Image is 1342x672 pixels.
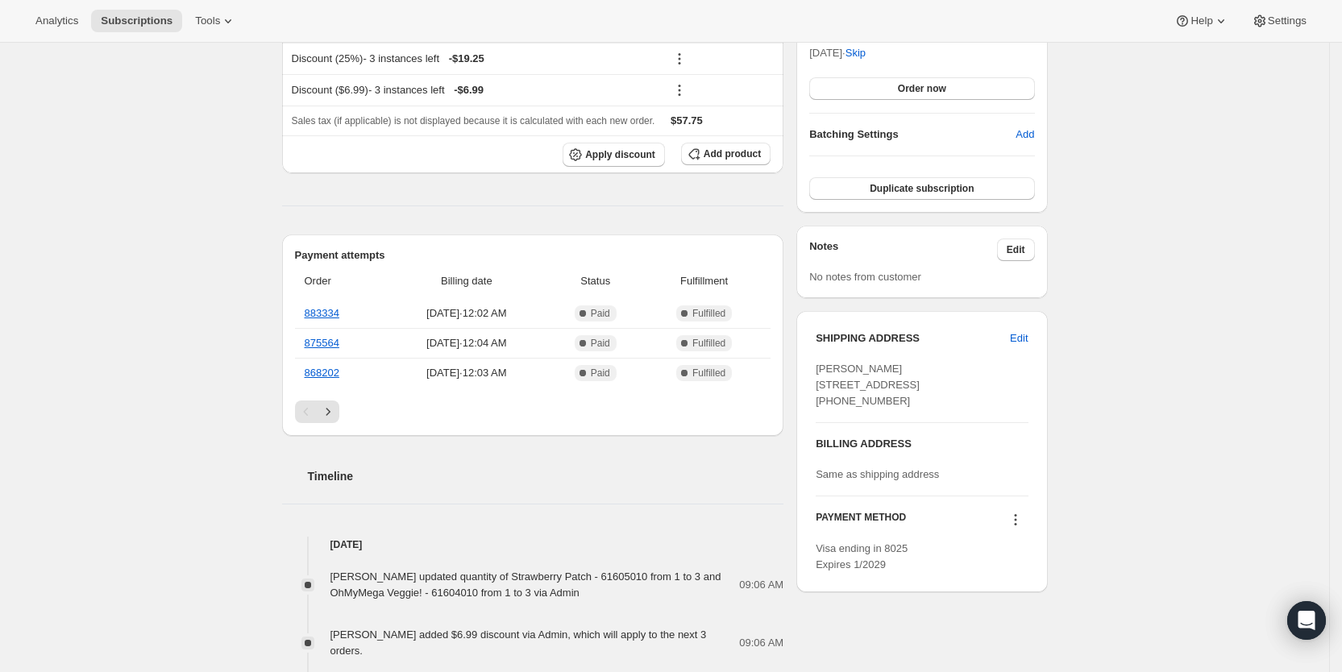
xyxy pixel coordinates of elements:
h3: Notes [809,239,997,261]
button: Add [1006,122,1044,147]
h3: PAYMENT METHOD [816,511,906,533]
span: [PERSON_NAME] updated quantity of Strawberry Patch - 61605010 from 1 to 3 and OhMyMega Veggie! - ... [330,570,721,599]
button: Subscriptions [91,10,182,32]
button: Next [317,400,339,423]
span: - $19.25 [449,51,484,67]
button: Add product [681,143,771,165]
h6: Batching Settings [809,127,1016,143]
span: Fulfillment [647,273,761,289]
span: Paid [591,367,610,380]
span: Duplicate subscription [870,182,974,195]
span: $57.75 [671,114,703,127]
span: Add [1016,127,1034,143]
span: [PERSON_NAME] added $6.99 discount via Admin, which will apply to the next 3 orders. [330,628,707,657]
span: Same as shipping address [816,468,939,480]
button: Help [1165,10,1238,32]
button: Apply discount [563,143,665,167]
span: [DATE] · 12:03 AM [389,365,543,381]
button: Edit [997,239,1035,261]
a: 883334 [305,307,339,319]
span: Edit [1010,330,1028,346]
div: Open Intercom Messenger [1287,601,1326,640]
span: 09:06 AM [739,577,783,593]
span: Add product [704,147,761,160]
span: Billing date [389,273,543,289]
span: Edit [1007,243,1025,256]
span: Fulfilled [692,307,725,320]
span: Apply discount [585,148,655,161]
span: - $6.99 [454,82,484,98]
span: Visa ending in 8025 Expires 1/2029 [816,542,908,570]
span: [DATE] · [809,47,866,59]
span: No notes from customer [809,271,921,283]
span: [PERSON_NAME] [STREET_ADDRESS] [PHONE_NUMBER] [816,363,920,407]
th: Order [295,263,385,299]
span: Settings [1268,15,1307,27]
button: Order now [809,77,1034,100]
span: Subscriptions [101,15,172,27]
h3: SHIPPING ADDRESS [816,330,1010,346]
nav: Pagination [295,400,771,423]
h2: Timeline [308,468,784,484]
div: Discount ($6.99) - 3 instances left [292,82,658,98]
span: Paid [591,337,610,350]
button: Duplicate subscription [809,177,1034,200]
span: Sales tax (if applicable) is not displayed because it is calculated with each new order. [292,115,655,127]
h4: [DATE] [282,537,784,553]
button: Edit [1000,326,1037,351]
span: Tools [195,15,220,27]
button: Settings [1242,10,1316,32]
div: Discount (25%) - 3 instances left [292,51,658,67]
button: Skip [836,40,875,66]
span: 09:06 AM [739,635,783,651]
button: Tools [185,10,246,32]
span: [DATE] · 12:02 AM [389,305,543,321]
span: Help [1190,15,1212,27]
h2: Payment attempts [295,247,771,263]
span: Paid [591,307,610,320]
a: 875564 [305,337,339,349]
span: Analytics [35,15,78,27]
a: 868202 [305,367,339,379]
span: Status [553,273,638,289]
button: Analytics [26,10,88,32]
span: Order now [898,82,946,95]
span: Skip [846,45,866,61]
span: Fulfilled [692,367,725,380]
span: Fulfilled [692,337,725,350]
span: [DATE] · 12:04 AM [389,335,543,351]
h3: BILLING ADDRESS [816,436,1028,452]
